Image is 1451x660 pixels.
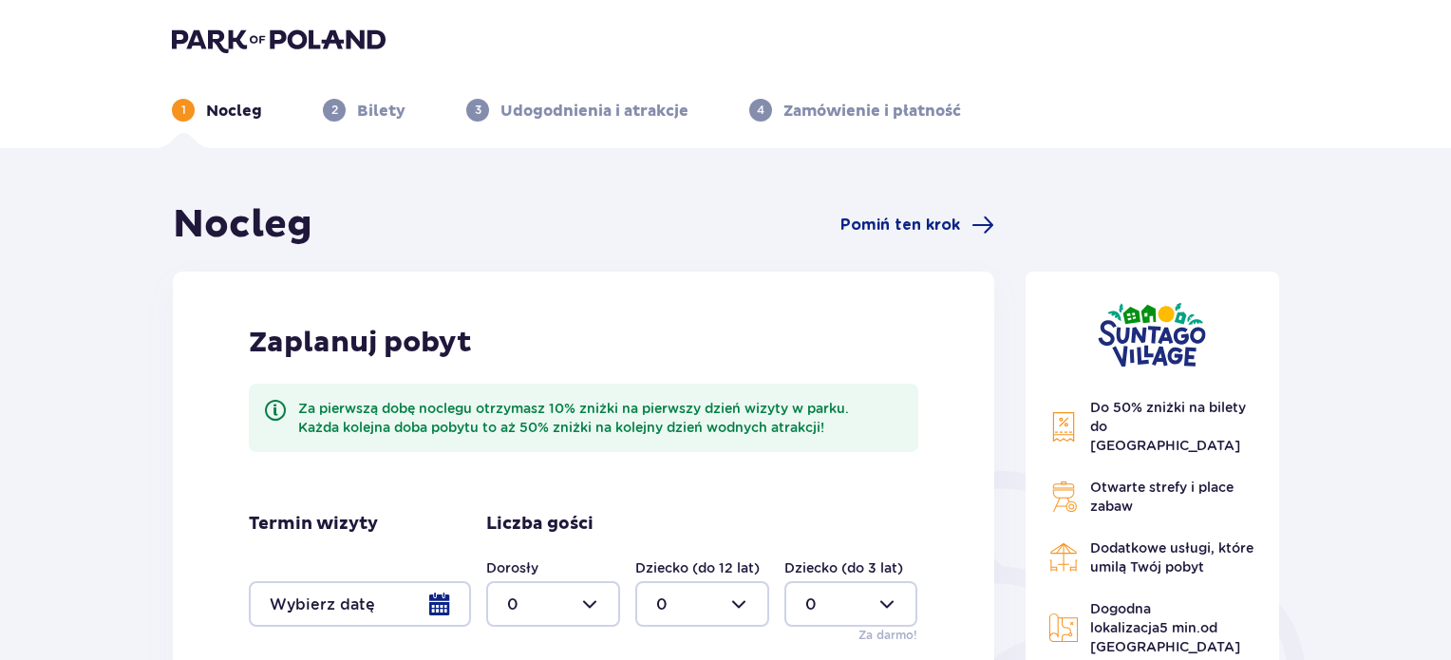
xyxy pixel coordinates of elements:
p: 4 [757,102,764,119]
span: Pomiń ten krok [840,215,960,236]
img: Suntago Village [1098,302,1206,368]
h1: Nocleg [173,201,312,249]
p: 1 [181,102,186,119]
p: Liczba gości [486,513,594,536]
img: Map Icon [1048,613,1079,643]
p: Zamówienie i płatność [783,101,961,122]
p: Bilety [357,101,405,122]
img: Restaurant Icon [1048,542,1079,573]
label: Dorosły [486,558,538,577]
img: Grill Icon [1048,481,1079,512]
span: Do 50% zniżki na bilety do [GEOGRAPHIC_DATA] [1090,400,1246,453]
p: Nocleg [206,101,262,122]
a: Pomiń ten krok [840,214,994,236]
label: Dziecko (do 12 lat) [635,558,760,577]
p: Udogodnienia i atrakcje [500,101,688,122]
span: Otwarte strefy i place zabaw [1090,480,1234,514]
p: Za darmo! [858,627,917,644]
p: Zaplanuj pobyt [249,325,472,361]
label: Dziecko (do 3 lat) [784,558,903,577]
span: Dogodna lokalizacja od [GEOGRAPHIC_DATA] [1090,601,1240,654]
div: Za pierwszą dobę noclegu otrzymasz 10% zniżki na pierwszy dzień wizyty w parku. Każda kolejna dob... [298,399,903,437]
img: Park of Poland logo [172,27,386,53]
p: Termin wizyty [249,513,378,536]
p: 2 [331,102,338,119]
p: 3 [475,102,481,119]
span: Dodatkowe usługi, które umilą Twój pobyt [1090,540,1253,575]
span: 5 min. [1159,620,1200,635]
img: Discount Icon [1048,411,1079,443]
